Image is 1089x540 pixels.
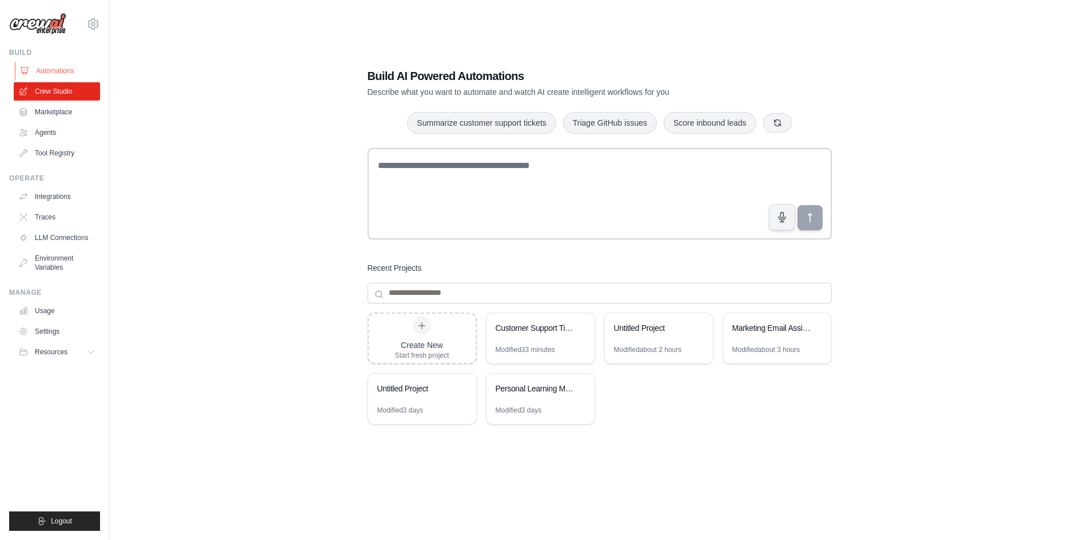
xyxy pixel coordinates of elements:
a: Usage [14,302,100,320]
a: Traces [14,208,100,226]
p: Describe what you want to automate and watch AI create intelligent workflows for you [368,86,752,98]
div: Build [9,48,100,57]
a: Automations [15,62,101,80]
button: Summarize customer support tickets [407,112,556,134]
div: Untitled Project [377,383,456,394]
button: Triage GitHub issues [563,112,657,134]
div: Modified 3 days [496,406,542,415]
div: Create New [395,339,449,351]
button: Logout [9,511,100,531]
div: Untitled Project [614,322,692,334]
a: Agents [14,123,100,142]
div: Modified 33 minutes [496,345,555,354]
span: Logout [51,517,72,526]
button: Click to speak your automation idea [769,204,795,230]
a: Crew Studio [14,82,100,101]
a: Settings [14,322,100,341]
div: Manage [9,288,100,297]
a: Marketplace [14,103,100,121]
a: Environment Variables [14,249,100,277]
div: Customer Support Ticket Processing Automation [496,322,574,334]
button: Resources [14,343,100,361]
h3: Recent Projects [368,262,422,274]
a: Tool Registry [14,144,100,162]
button: Score inbound leads [664,112,756,134]
img: Logo [9,13,66,35]
a: Integrations [14,187,100,206]
div: Modified 3 days [377,406,424,415]
div: Modified about 3 hours [732,345,800,354]
span: Resources [35,347,67,357]
div: Operate [9,174,100,183]
button: Get new suggestions [763,113,792,133]
div: Start fresh project [395,351,449,360]
h1: Build AI Powered Automations [368,68,752,84]
div: Marketing Email Assistant [732,322,811,334]
div: Modified about 2 hours [614,345,682,354]
a: LLM Connections [14,229,100,247]
div: Personal Learning Management System [496,383,574,394]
